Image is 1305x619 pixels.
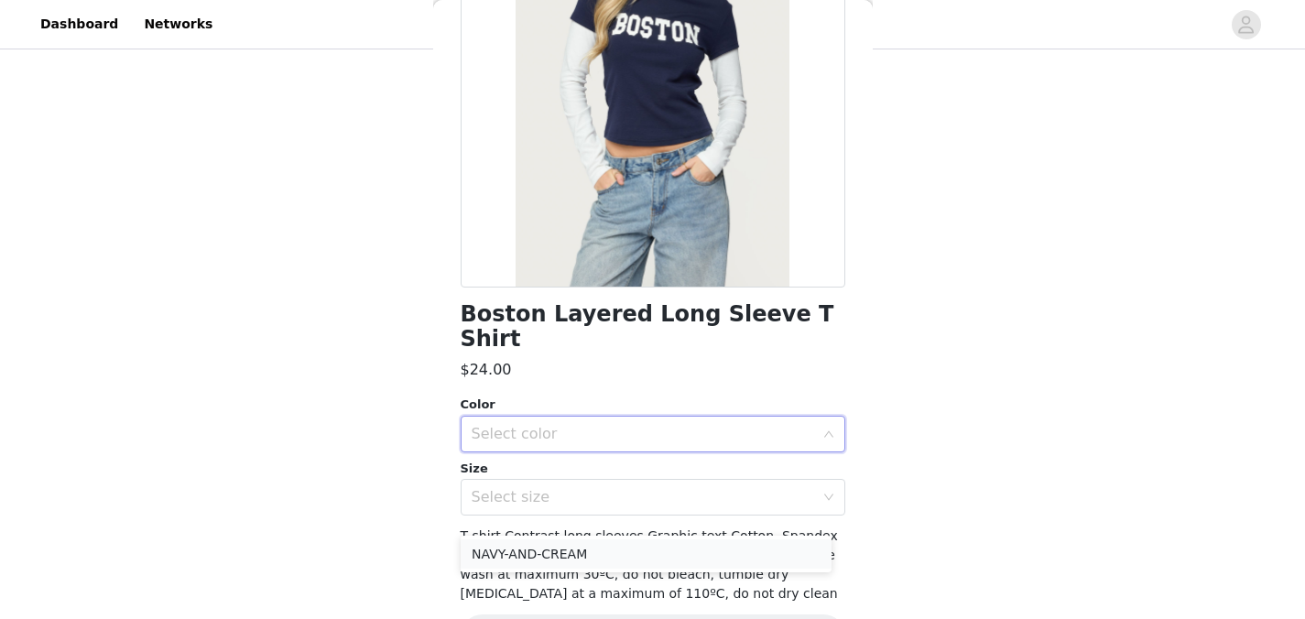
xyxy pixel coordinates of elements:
h1: Boston Layered Long Sleeve T Shirt [461,302,845,352]
div: Select size [472,488,814,506]
i: icon: down [823,429,834,441]
a: Dashboard [29,4,129,45]
div: avatar [1237,10,1255,39]
li: NAVY-AND-CREAM [461,539,832,569]
div: Size [461,460,845,478]
a: Networks [133,4,223,45]
div: Color [461,396,845,414]
div: Select color [472,425,814,443]
span: T shirt Contrast long sleeves Graphic text Cotton, Spandex Model wears size S Model height is 5'8... [461,528,838,601]
i: icon: down [823,492,834,505]
h3: $24.00 [461,359,512,381]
